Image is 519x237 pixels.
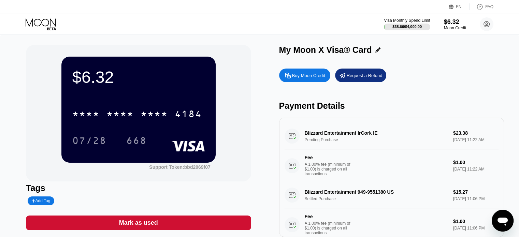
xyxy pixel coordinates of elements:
div: $6.32Moon Credit [444,18,466,30]
div: FAQ [470,3,493,10]
div: Payment Details [279,101,504,111]
div: $6.32 [444,18,466,26]
div: A 1.00% fee (minimum of $1.00) is charged on all transactions [305,162,356,176]
div: Moon Credit [444,26,466,30]
div: Add Tag [28,196,54,205]
div: $6.32 [72,68,205,87]
div: $1.00 [453,160,499,165]
div: Mark as used [26,216,251,230]
div: $38.66 / $4,000.00 [392,25,422,29]
div: FAQ [485,4,493,9]
div: Request a Refund [347,73,383,78]
div: Support Token:bbd2069f07 [149,164,210,170]
div: My Moon X Visa® Card [279,45,372,55]
div: FeeA 1.00% fee (minimum of $1.00) is charged on all transactions$1.00[DATE] 11:22 AM [285,149,499,182]
div: 668 [121,132,152,149]
div: Visa Monthly Spend Limit [384,18,430,23]
div: Support Token: bbd2069f07 [149,164,210,170]
div: [DATE] 11:22 AM [453,167,499,172]
div: [DATE] 11:06 PM [453,226,499,231]
div: Buy Moon Credit [279,69,330,82]
div: Buy Moon Credit [292,73,325,78]
iframe: Bouton de lancement de la fenêtre de messagerie [492,210,514,232]
div: 07/28 [67,132,112,149]
div: 07/28 [72,136,106,147]
div: Fee [305,155,352,160]
div: Add Tag [32,198,50,203]
div: EN [449,3,470,10]
div: A 1.00% fee (minimum of $1.00) is charged on all transactions [305,221,356,235]
div: Visa Monthly Spend Limit$38.66/$4,000.00 [384,18,430,30]
div: 668 [126,136,147,147]
div: Mark as used [119,219,158,227]
div: Fee [305,214,352,219]
div: EN [456,4,462,9]
div: $1.00 [453,219,499,224]
div: Tags [26,183,251,193]
div: Request a Refund [335,69,386,82]
div: 4184 [175,109,202,120]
